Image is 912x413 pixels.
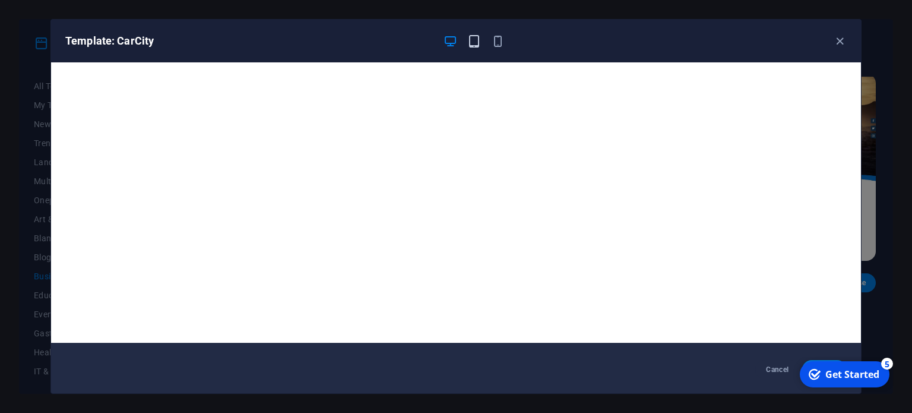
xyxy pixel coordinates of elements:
[765,365,790,374] span: Cancel
[755,360,800,379] button: Cancel
[65,34,433,48] h6: Template: CarCity
[88,1,100,13] div: 5
[7,5,96,31] div: Get Started 5 items remaining, 0% complete
[32,11,86,24] div: Get Started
